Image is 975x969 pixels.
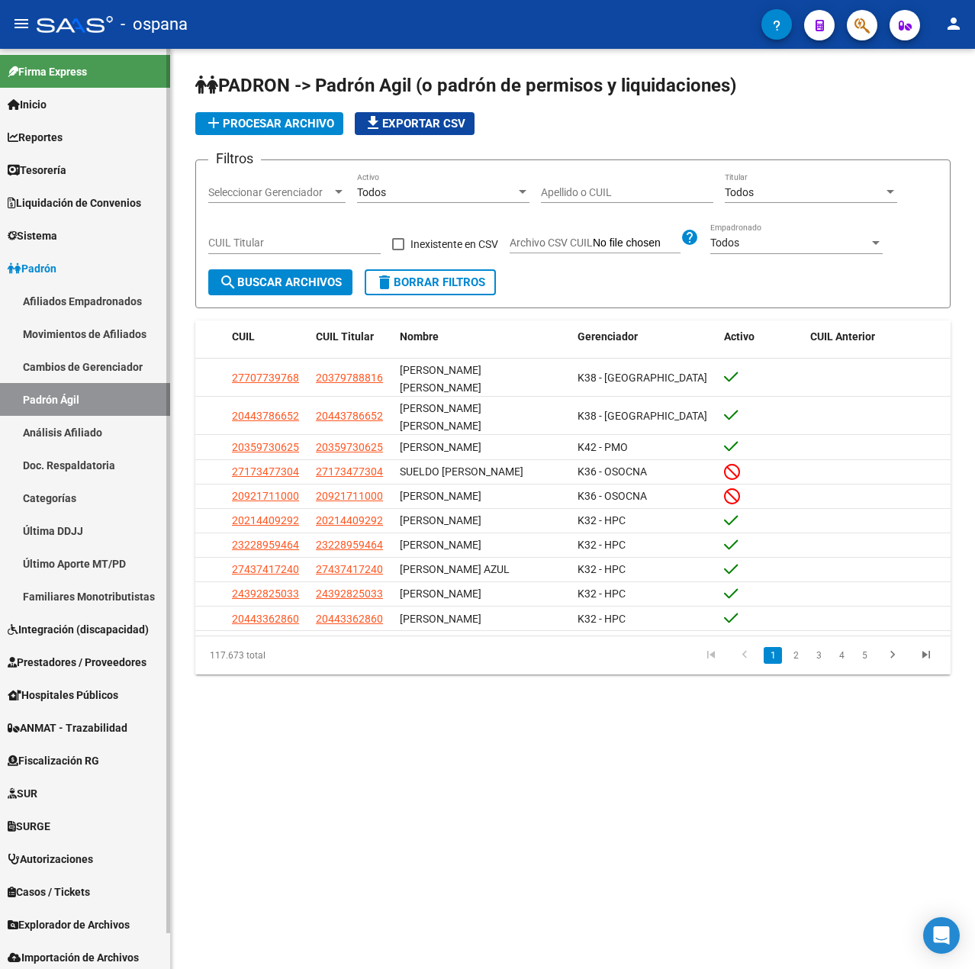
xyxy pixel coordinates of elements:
span: Explorador de Archivos [8,916,130,933]
input: Archivo CSV CUIL [593,237,681,250]
span: Exportar CSV [364,117,465,130]
span: Todos [710,237,739,249]
mat-icon: menu [12,14,31,33]
span: CUIL Anterior [810,330,875,343]
span: ANMAT - Trazabilidad [8,720,127,736]
mat-icon: delete [375,273,394,291]
a: 2 [787,647,805,664]
span: K36 - OSOCNA [578,490,647,502]
span: Buscar Archivos [219,275,342,289]
button: Exportar CSV [355,112,475,135]
span: 20921711000 [316,490,383,502]
span: 24392825033 [232,588,299,600]
span: Firma Express [8,63,87,80]
span: Hospitales Públicos [8,687,118,703]
span: PADRON -> Padrón Agil (o padrón de permisos y liquidaciones) [195,75,736,96]
span: Todos [357,186,386,198]
span: Casos / Tickets [8,884,90,900]
span: 20443786652 [316,410,383,422]
span: 20443362860 [232,613,299,625]
span: Inicio [8,96,47,113]
a: 5 [855,647,874,664]
a: go to next page [878,647,907,664]
span: Prestadores / Proveedores [8,654,146,671]
a: 4 [832,647,851,664]
li: page 1 [761,642,784,668]
span: SURGE [8,818,50,835]
span: 27173477304 [316,465,383,478]
span: CUIL [232,330,255,343]
datatable-header-cell: CUIL [226,320,310,353]
span: Autorizaciones [8,851,93,868]
span: 20359730625 [316,441,383,453]
span: - ospana [121,8,188,41]
span: [PERSON_NAME] [PERSON_NAME] [400,402,481,432]
span: 23228959464 [316,539,383,551]
span: Procesar archivo [204,117,334,130]
button: Borrar Filtros [365,269,496,295]
span: Archivo CSV CUIL [510,237,593,249]
span: Sistema [8,227,57,244]
span: Gerenciador [578,330,638,343]
span: SUELDO [PERSON_NAME] [400,465,523,478]
a: 3 [809,647,828,664]
datatable-header-cell: Gerenciador [571,320,719,353]
span: CUIL Titular [316,330,374,343]
span: [PERSON_NAME] [400,490,481,502]
span: Reportes [8,129,63,146]
span: Liquidación de Convenios [8,195,141,211]
h3: Filtros [208,148,261,169]
span: Nombre [400,330,439,343]
span: Padrón [8,260,56,277]
div: 117.673 total [195,636,344,674]
mat-icon: file_download [364,114,382,132]
span: [PERSON_NAME] [400,441,481,453]
span: K38 - [GEOGRAPHIC_DATA] [578,410,707,422]
span: 20443362860 [316,613,383,625]
span: SUR [8,785,37,802]
span: 20379788816 [316,372,383,384]
span: [PERSON_NAME] AZUL [400,563,510,575]
li: page 2 [784,642,807,668]
span: 27437417240 [232,563,299,575]
span: 24392825033 [316,588,383,600]
div: Open Intercom Messenger [923,917,960,954]
mat-icon: add [204,114,223,132]
span: 27437417240 [316,563,383,575]
span: Todos [725,186,754,198]
span: Importación de Archivos [8,949,139,966]
datatable-header-cell: CUIL Titular [310,320,394,353]
button: Buscar Archivos [208,269,352,295]
span: Inexistente en CSV [410,235,498,253]
span: 20921711000 [232,490,299,502]
li: page 4 [830,642,853,668]
span: Fiscalización RG [8,752,99,769]
a: go to previous page [730,647,759,664]
span: [PERSON_NAME] [400,613,481,625]
span: 27173477304 [232,465,299,478]
span: K32 - HPC [578,514,626,526]
span: [PERSON_NAME] [PERSON_NAME] [400,364,481,394]
span: Seleccionar Gerenciador [208,186,332,199]
span: [PERSON_NAME] [400,514,481,526]
datatable-header-cell: Activo [718,320,804,353]
span: 23228959464 [232,539,299,551]
span: K32 - HPC [578,613,626,625]
span: 27707739768 [232,372,299,384]
span: K32 - HPC [578,563,626,575]
span: K36 - OSOCNA [578,465,647,478]
span: Tesorería [8,162,66,179]
span: [PERSON_NAME] [400,539,481,551]
span: 20214409292 [232,514,299,526]
span: Borrar Filtros [375,275,485,289]
span: Activo [724,330,755,343]
datatable-header-cell: CUIL Anterior [804,320,951,353]
a: go to first page [697,647,726,664]
span: 20214409292 [316,514,383,526]
span: K32 - HPC [578,539,626,551]
mat-icon: search [219,273,237,291]
span: K38 - [GEOGRAPHIC_DATA] [578,372,707,384]
a: go to last page [912,647,941,664]
li: page 5 [853,642,876,668]
mat-icon: help [681,228,699,246]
